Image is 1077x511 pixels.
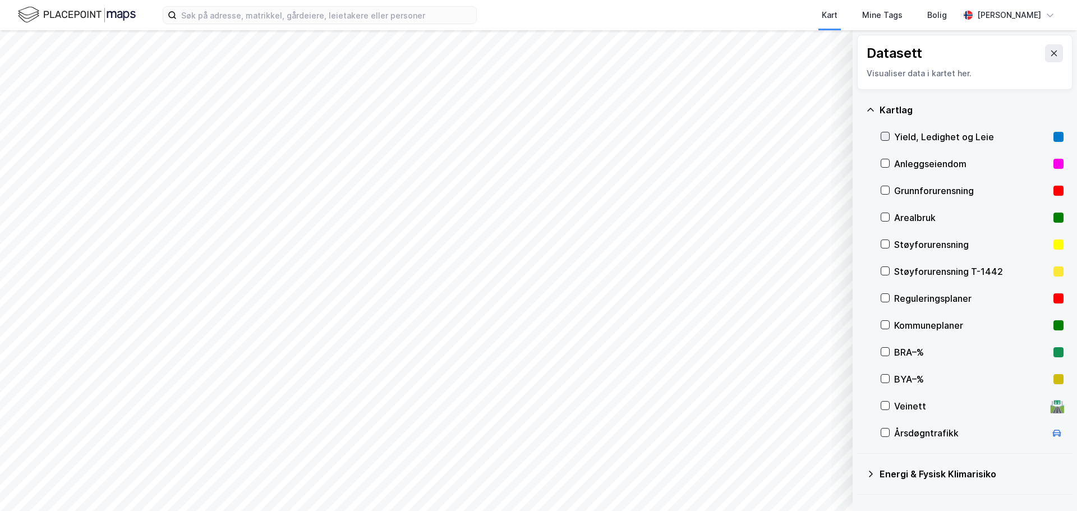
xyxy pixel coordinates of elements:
div: BRA–% [894,346,1049,359]
div: Støyforurensning T-1442 [894,265,1049,278]
div: Støyforurensning [894,238,1049,251]
div: BYA–% [894,372,1049,386]
div: Energi & Fysisk Klimarisiko [880,467,1064,481]
div: [PERSON_NAME] [977,8,1041,22]
div: Kommuneplaner [894,319,1049,332]
input: Søk på adresse, matrikkel, gårdeiere, leietakere eller personer [177,7,476,24]
div: Mine Tags [862,8,903,22]
div: Årsdøgntrafikk [894,426,1046,440]
div: Arealbruk [894,211,1049,224]
div: Visualiser data i kartet her. [867,67,1063,80]
img: logo.f888ab2527a4732fd821a326f86c7f29.svg [18,5,136,25]
div: Veinett [894,399,1046,413]
div: Kartlag [880,103,1064,117]
div: Kontrollprogram for chat [1021,457,1077,511]
div: Bolig [927,8,947,22]
div: Anleggseiendom [894,157,1049,171]
div: Reguleringsplaner [894,292,1049,305]
div: Grunnforurensning [894,184,1049,197]
div: Kart [822,8,837,22]
iframe: Chat Widget [1021,457,1077,511]
div: 🛣️ [1050,399,1065,413]
div: Yield, Ledighet og Leie [894,130,1049,144]
div: Datasett [867,44,922,62]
